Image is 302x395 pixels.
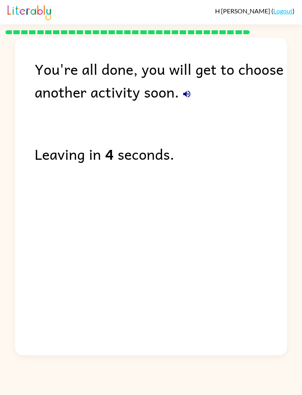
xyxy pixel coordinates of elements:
[105,142,114,165] b: 4
[215,7,271,15] span: H [PERSON_NAME]
[273,7,293,15] a: Logout
[35,142,287,165] div: Leaving in seconds.
[7,3,51,20] img: Literably
[35,57,287,103] div: You're all done, you will get to choose another activity soon.
[215,7,295,15] div: ( )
